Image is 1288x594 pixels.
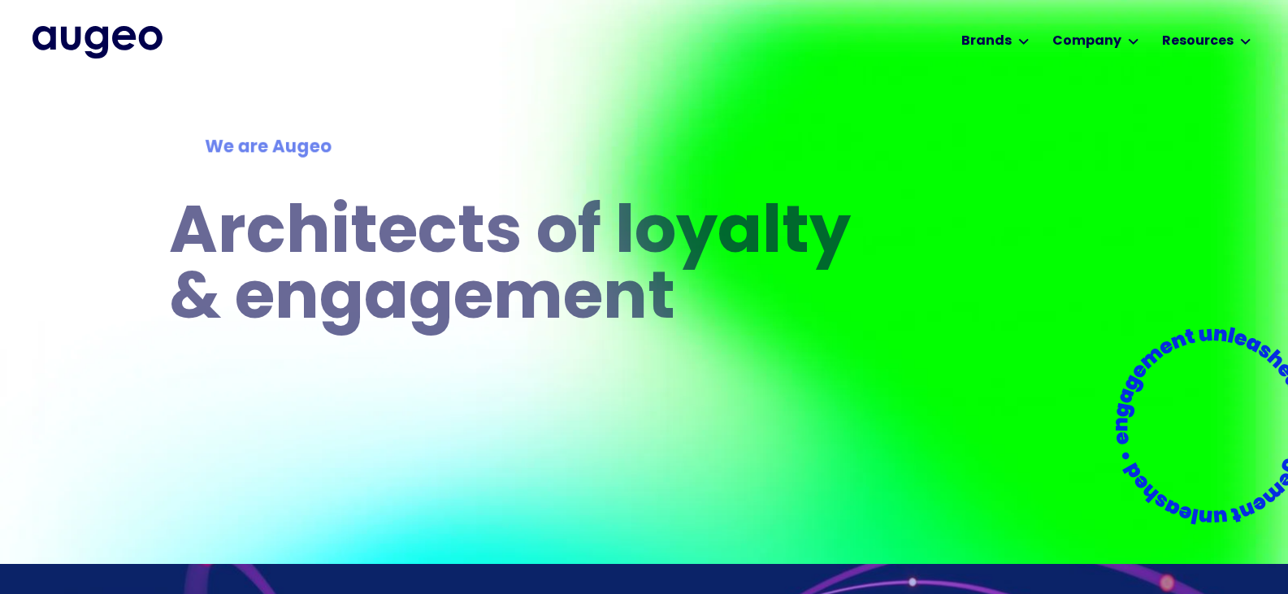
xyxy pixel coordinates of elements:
[1052,32,1121,51] div: Company
[33,26,163,59] a: home
[33,26,163,59] img: Augeo's full logo in midnight blue.
[961,32,1012,51] div: Brands
[1162,32,1234,51] div: Resources
[169,202,871,334] h1: Architects of loyalty & engagement
[205,135,835,161] div: We are Augeo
